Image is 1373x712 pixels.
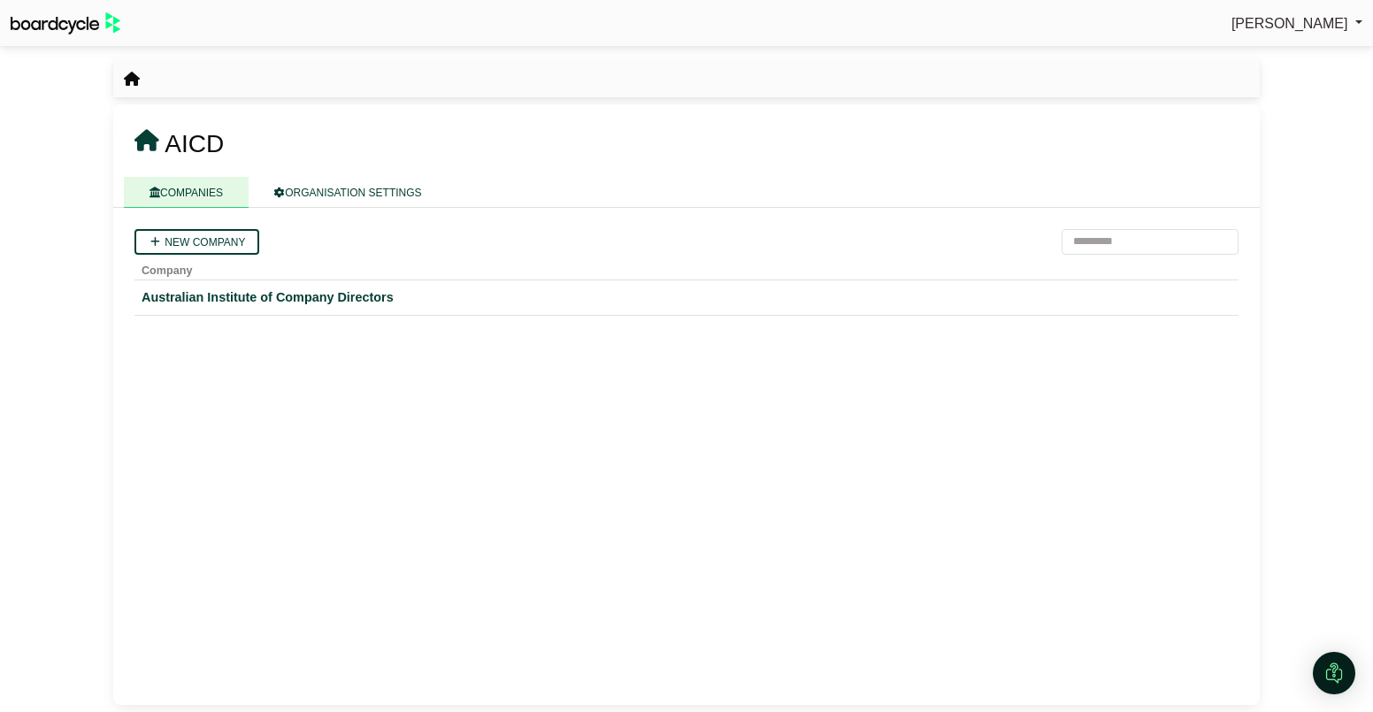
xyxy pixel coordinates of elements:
[142,287,1231,308] a: Australian Institute of Company Directors
[249,177,447,208] a: ORGANISATION SETTINGS
[1313,652,1355,694] div: Open Intercom Messenger
[1231,16,1348,31] span: [PERSON_NAME]
[124,68,140,91] nav: breadcrumb
[165,130,224,157] span: AICD
[134,255,1239,280] th: Company
[124,177,249,208] a: COMPANIES
[134,229,259,255] a: New company
[1231,12,1362,35] a: [PERSON_NAME]
[11,12,120,34] img: BoardcycleBlackGreen-aaafeed430059cb809a45853b8cf6d952af9d84e6e89e1f1685b34bfd5cb7d64.svg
